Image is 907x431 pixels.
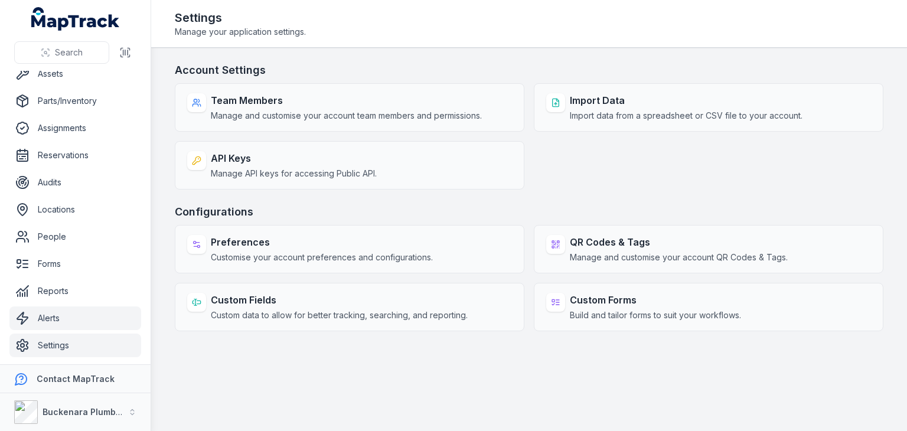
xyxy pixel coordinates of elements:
span: Manage and customise your account team members and permissions. [211,110,482,122]
a: Parts/Inventory [9,89,141,113]
strong: Team Members [211,93,482,107]
a: QR Codes & TagsManage and customise your account QR Codes & Tags. [534,225,883,273]
a: Alerts [9,306,141,330]
strong: Contact MapTrack [37,374,115,384]
strong: Custom Forms [570,293,741,307]
h3: Configurations [175,204,883,220]
a: Reports [9,279,141,303]
a: Custom FormsBuild and tailor forms to suit your workflows. [534,283,883,331]
span: Customise your account preferences and configurations. [211,252,433,263]
strong: Custom Fields [211,293,468,307]
a: Locations [9,198,141,221]
a: PreferencesCustomise your account preferences and configurations. [175,225,524,273]
a: Assets [9,62,141,86]
strong: Buckenara Plumbing Gas & Electrical [43,407,198,417]
a: Audits [9,171,141,194]
a: Custom FieldsCustom data to allow for better tracking, searching, and reporting. [175,283,524,331]
strong: API Keys [211,151,377,165]
button: Search [14,41,109,64]
span: Build and tailor forms to suit your workflows. [570,309,741,321]
span: Custom data to allow for better tracking, searching, and reporting. [211,309,468,321]
span: Search [55,47,83,58]
h2: Settings [175,9,306,26]
h3: Account Settings [175,62,883,79]
strong: QR Codes & Tags [570,235,788,249]
a: Import DataImport data from a spreadsheet or CSV file to your account. [534,83,883,132]
span: Manage your application settings. [175,26,306,38]
a: Assignments [9,116,141,140]
a: Team MembersManage and customise your account team members and permissions. [175,83,524,132]
a: API KeysManage API keys for accessing Public API. [175,141,524,190]
a: MapTrack [31,7,120,31]
a: Forms [9,252,141,276]
a: Settings [9,334,141,357]
a: People [9,225,141,249]
strong: Import Data [570,93,802,107]
span: Manage API keys for accessing Public API. [211,168,377,179]
span: Manage and customise your account QR Codes & Tags. [570,252,788,263]
span: Import data from a spreadsheet or CSV file to your account. [570,110,802,122]
a: Reservations [9,143,141,167]
strong: Preferences [211,235,433,249]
